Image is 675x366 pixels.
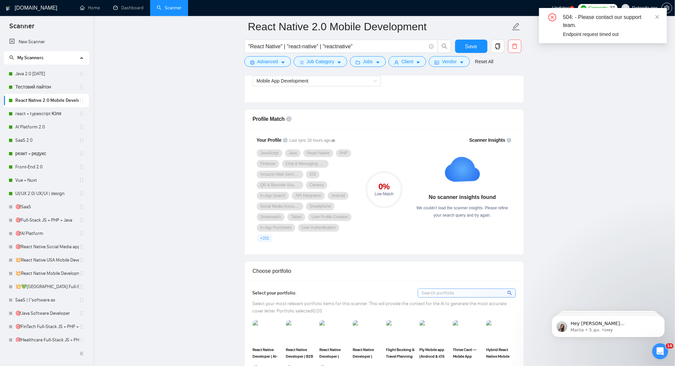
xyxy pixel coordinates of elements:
span: holder [79,244,84,250]
span: Amazon Web Services [260,172,300,177]
span: React Native Developer | B2B Mobile App for Procurement and Fintech [286,347,315,360]
input: Scanner name... [248,18,510,35]
span: React Native Developer | AI-Powered Mobile App for Actors [253,347,282,360]
span: My Scanners [17,55,44,61]
span: Scanner [4,21,40,35]
li: SaaS 2.0 [4,134,89,147]
span: close [655,15,660,19]
li: New Scanner [4,35,89,49]
a: SaaS | ("software as [15,293,79,307]
span: Select your most relevant portfolio items for this scanner. This will provide the context for the... [253,301,507,314]
li: Vue + Nuxt [4,174,89,187]
span: delete [508,43,521,49]
span: holder [79,98,84,103]
span: Thrive Card — Mobile App Development with React Native, TypeScript [453,347,482,360]
a: react + typescript Юля [15,107,79,120]
div: Endpoint request timed out [563,31,659,38]
li: 🎯AI Platform [4,227,89,240]
button: barsJob Categorycaret-down [294,56,347,67]
strong: No scanner insights found [429,195,496,200]
span: Advanced [257,58,278,65]
span: caret-down [416,60,421,65]
a: реакт + редукс [15,147,79,160]
span: Your Profile [257,138,282,143]
a: AI Platform 2.0 [15,120,79,134]
span: User Authentication [302,225,336,231]
img: portfolio thumbnail image [353,320,382,344]
img: portfolio thumbnail image [486,320,515,344]
span: holder [79,324,84,329]
span: Smartwatch [260,215,281,220]
img: portfolio thumbnail image [253,320,282,344]
span: caret-down [376,60,380,65]
span: Firebase [260,161,276,167]
a: Reset All [475,58,494,65]
span: Jobs [363,58,373,65]
span: holder [79,271,84,276]
img: portfolio thumbnail image [453,320,482,344]
span: In-App Search [260,193,286,199]
span: holder [79,111,84,116]
span: holder [79,138,84,143]
span: caret-down [337,60,342,65]
a: Тестовий пайтон [15,81,79,94]
li: SaaS | ("software as [4,293,89,307]
li: 🎯SaaS [4,200,89,214]
button: settingAdvancedcaret-down [244,56,291,67]
a: 5 [570,6,574,11]
a: Front-End 2.0 [15,160,79,174]
a: setting [662,5,672,11]
a: 🎯React Native Social Media app ([DATE] апдейт) [15,240,79,254]
button: setting [662,3,672,13]
li: 🎯Full-Stack JS + PHP + Java [4,214,89,227]
a: 🎯FinTech Full-Stack JS + PHP + Java [15,320,79,333]
span: holder [79,337,84,343]
span: holder [79,164,84,170]
img: upwork-logo.png [581,5,586,11]
li: react + typescript Юля [4,107,89,120]
li: React Native 2.0 Mobile Development [4,94,89,107]
span: Select your portfolio: [253,290,297,296]
a: 🎯Java Software Developer [15,307,79,320]
a: 🎯AI Platform [15,227,79,240]
span: user [623,6,628,10]
a: searchScanner [157,5,181,11]
li: 💥React Native USA Mobile Development [4,254,89,267]
span: React Native Developer | Loyalty Mobile App for Customer Engagement [319,347,349,360]
text: 5 [571,7,573,10]
span: search [507,289,513,297]
li: реакт + редукс [4,147,89,160]
span: holder [79,258,84,263]
span: + 201 [260,236,269,241]
div: Choose portfolio [253,262,516,281]
span: PHP [340,151,348,156]
span: holder [79,178,84,183]
span: user [394,60,399,65]
input: Search portfolio [418,289,515,297]
span: In-App Purchases [260,225,292,231]
span: search [438,43,451,49]
a: 🎯Full-Stack JS + PHP + Java [15,214,79,227]
span: holder [79,231,84,236]
span: Java [289,151,297,156]
span: edit [512,22,520,31]
span: info-circle [283,138,288,143]
span: holder [79,218,84,223]
a: SaaS 2.0 [15,134,79,147]
span: Chat & Messaging Software [286,161,325,167]
span: Hybrid React Native Mobile App | Loyalty iOS & Android App (SaaS) [486,347,515,360]
div: 504: - Please contact our support team. [563,13,659,29]
a: 🎯SaaS [15,200,79,214]
a: Java 2.0 [DATE] [15,67,79,81]
a: Vue + Nuxt [15,174,79,187]
span: Tablet [291,215,302,220]
span: copy [492,43,504,49]
span: double-left [79,350,86,357]
span: Last sync 20 hours ago [289,138,335,144]
a: 💥💚[GEOGRAPHIC_DATA] Full-Stack JS + PHP + Java [15,280,79,293]
img: portfolio thumbnail image [420,320,449,344]
span: bars [299,60,304,65]
span: Smartphone [310,204,331,209]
